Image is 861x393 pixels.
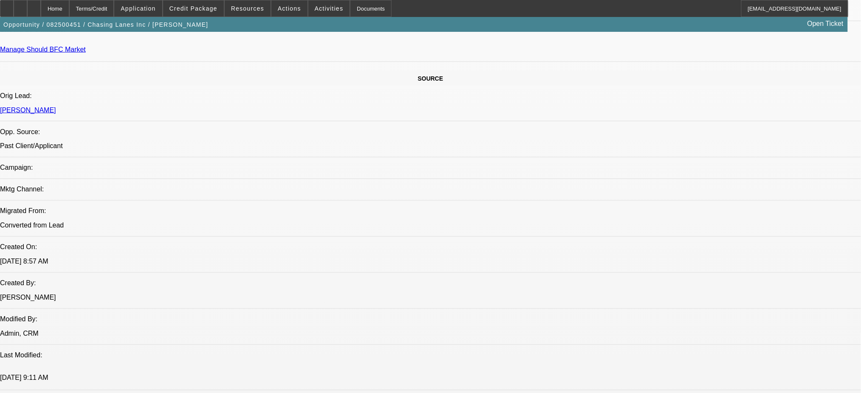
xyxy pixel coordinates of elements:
[231,5,264,12] span: Resources
[308,0,350,17] button: Activities
[315,5,344,12] span: Activities
[169,5,217,12] span: Credit Package
[418,75,443,82] span: SOURCE
[121,5,155,12] span: Application
[225,0,271,17] button: Resources
[271,0,308,17] button: Actions
[804,17,847,31] a: Open Ticket
[114,0,162,17] button: Application
[163,0,224,17] button: Credit Package
[3,21,208,28] span: Opportunity / 082500451 / Chasing Lanes Inc / [PERSON_NAME]
[278,5,301,12] span: Actions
